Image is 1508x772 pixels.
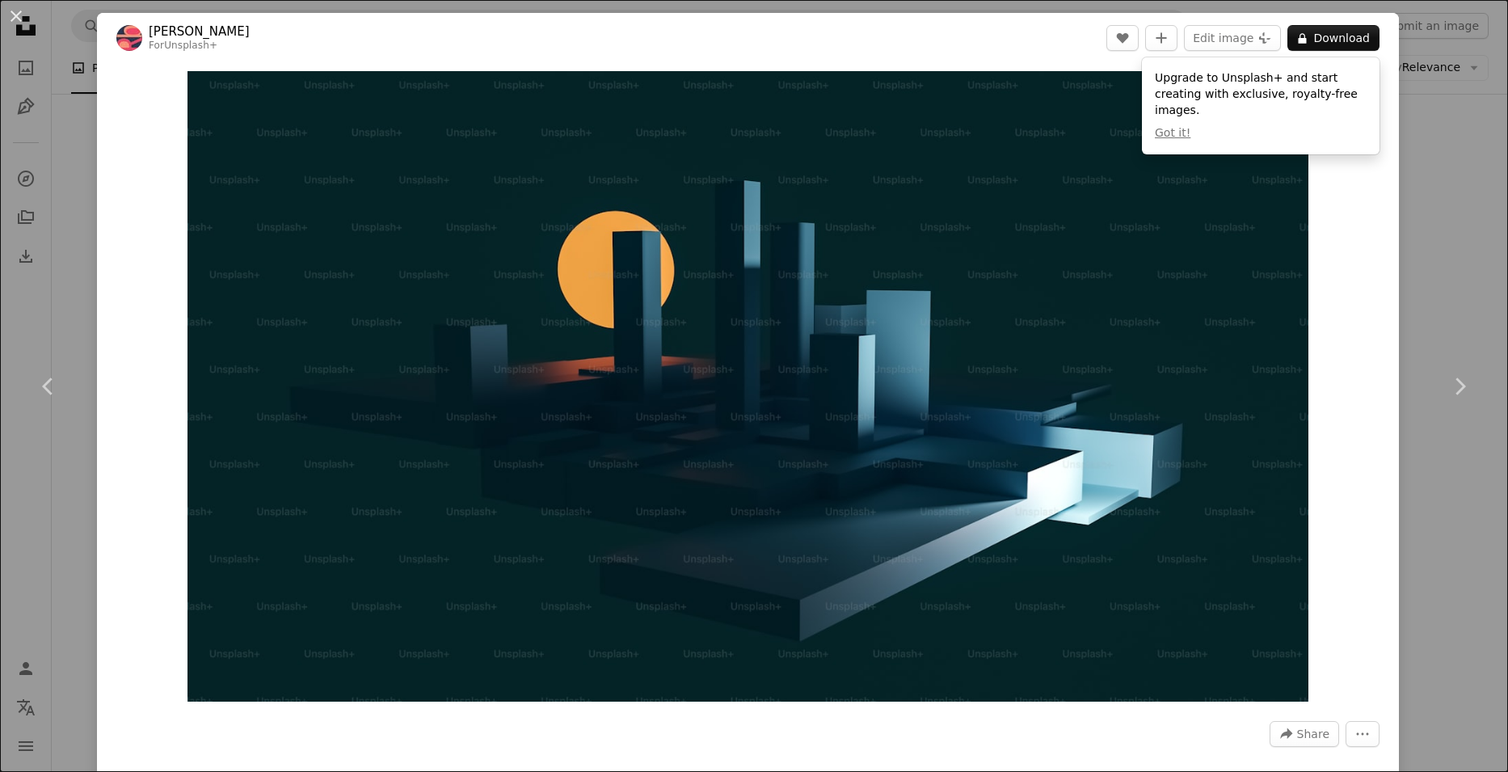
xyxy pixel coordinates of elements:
[1106,25,1139,51] button: Like
[1184,25,1281,51] button: Edit image
[1287,25,1380,51] button: Download
[149,23,250,40] a: [PERSON_NAME]
[187,71,1308,702] img: a black and white photo of a city at night
[1346,721,1380,747] button: More Actions
[1270,721,1339,747] button: Share this image
[1411,309,1508,464] a: Next
[116,25,142,51] img: Go to Steve Johnson's profile
[1145,25,1177,51] button: Add to Collection
[1142,57,1380,154] div: Upgrade to Unsplash+ and start creating with exclusive, royalty-free images.
[149,40,250,53] div: For
[164,40,217,51] a: Unsplash+
[1155,125,1190,141] button: Got it!
[1297,722,1329,746] span: Share
[187,71,1308,702] button: Zoom in on this image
